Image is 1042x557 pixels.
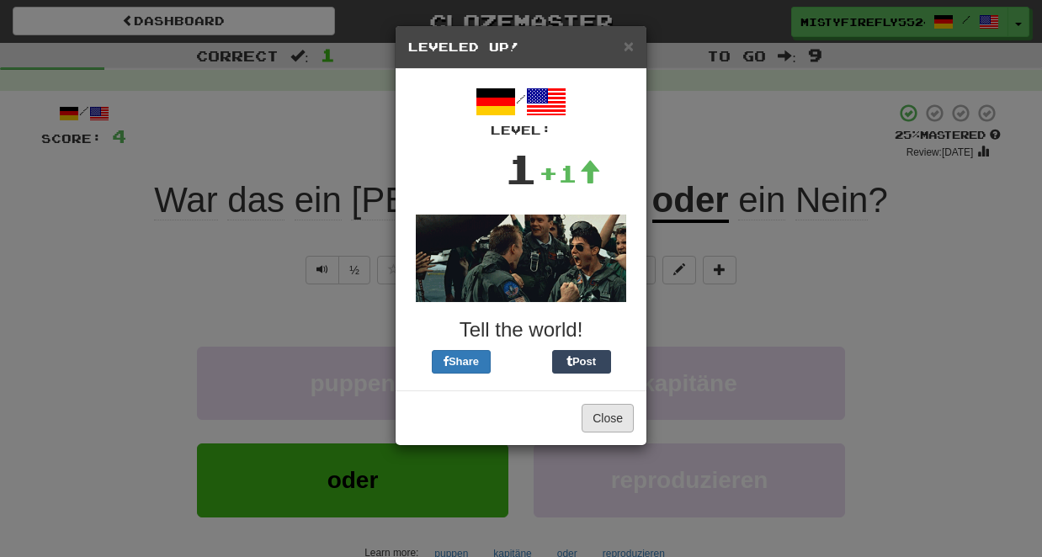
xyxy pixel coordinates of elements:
[624,36,634,56] span: ×
[504,139,539,198] div: 1
[432,350,491,374] button: Share
[582,404,634,432] button: Close
[408,39,634,56] h5: Leveled Up!
[416,215,626,302] img: topgun-769e91374289d1a7cee4bdcce2229f64f1fa97f7cbbef9a35b896cb17c9c8419.gif
[491,350,552,374] iframe: X Post Button
[624,37,634,55] button: Close
[408,82,634,139] div: /
[539,156,601,190] div: +1
[408,319,634,341] h3: Tell the world!
[408,122,634,139] div: Level:
[552,350,611,374] button: Post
